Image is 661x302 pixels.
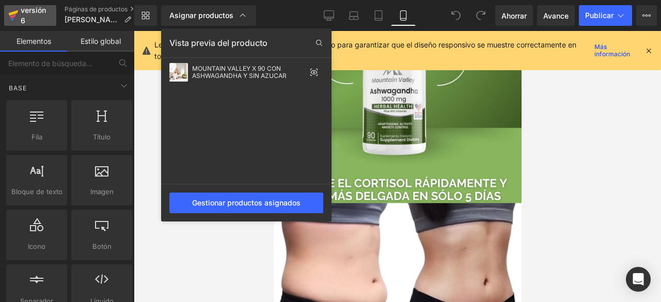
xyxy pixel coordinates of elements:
a: Páginas de productos [65,5,139,13]
font: [PERSON_NAME] [65,15,124,24]
font: Gestionar productos asignados [192,198,301,207]
a: Más información [590,44,636,57]
a: De oficina [317,5,341,26]
font: Elementos [17,37,51,45]
font: Bloque de texto [11,187,62,196]
font: Botón [92,242,112,250]
button: Deshacer [446,5,466,26]
font: Publicar [585,11,613,20]
font: Base [9,84,27,92]
font: Título [93,133,111,141]
button: Más [636,5,657,26]
div: Abrir Intercom Messenger [626,267,651,292]
font: Estilo global [81,37,121,45]
a: Nueva Biblioteca [134,5,157,26]
font: Asignar productos [169,11,233,20]
font: MOUNTAIN VALLEY X 90 CON ASHWAGANDHA Y SIN AZUCAR [192,65,287,80]
font: Vista previa del producto [169,38,267,48]
font: Le recomendamos que diseñe primero en el escritorio para garantizar que el diseño responsivo se m... [154,40,576,60]
font: versión 6 [21,6,46,25]
a: versión 6 [4,5,56,26]
font: Fila [32,133,42,141]
button: Rehacer [470,5,491,26]
a: Móvil [391,5,416,26]
font: Ahorrar [501,11,527,20]
font: Icono [28,242,45,250]
font: Más información [594,43,630,58]
font: Imagen [90,187,114,196]
font: Páginas de productos [65,5,128,13]
a: Tableta [366,5,391,26]
font: Avance [543,11,569,20]
a: Avance [537,5,575,26]
a: Computadora portátil [341,5,366,26]
button: Publicar [579,5,632,26]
